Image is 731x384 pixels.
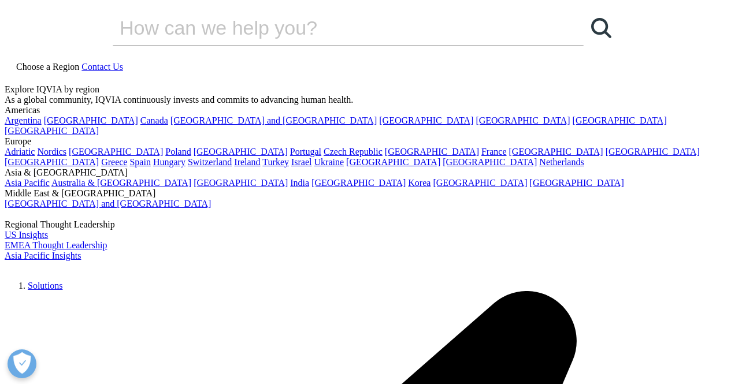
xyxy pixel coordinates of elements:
a: [GEOGRAPHIC_DATA] [433,178,527,188]
a: [GEOGRAPHIC_DATA] [44,115,138,125]
a: US Insights [5,230,48,240]
a: Netherlands [539,157,584,167]
div: Middle East & [GEOGRAPHIC_DATA] [5,188,726,199]
a: Search [584,10,618,45]
a: Spain [129,157,150,167]
a: [GEOGRAPHIC_DATA] [5,157,99,167]
a: Contact Us [81,62,123,72]
div: Americas [5,105,726,115]
a: [GEOGRAPHIC_DATA] [5,126,99,136]
div: Asia & [GEOGRAPHIC_DATA] [5,167,726,178]
a: [GEOGRAPHIC_DATA] [69,147,163,156]
a: France [481,147,507,156]
a: Turkey [262,157,289,167]
a: Israel [291,157,312,167]
a: [GEOGRAPHIC_DATA] [509,147,603,156]
a: Nordics [37,147,66,156]
a: EMEA Thought Leadership [5,240,107,250]
a: Poland [165,147,191,156]
a: [GEOGRAPHIC_DATA] [194,178,288,188]
a: [GEOGRAPHIC_DATA] [530,178,624,188]
a: Greece [101,157,127,167]
a: [GEOGRAPHIC_DATA] [573,115,667,125]
svg: Search [591,18,611,38]
div: Regional Thought Leadership [5,219,726,230]
div: Explore IQVIA by region [5,84,726,95]
span: Choose a Region [16,62,79,72]
a: [GEOGRAPHIC_DATA] and [GEOGRAPHIC_DATA] [170,115,377,125]
a: Argentina [5,115,42,125]
a: [GEOGRAPHIC_DATA] [385,147,479,156]
a: Hungary [153,157,185,167]
a: [GEOGRAPHIC_DATA] [346,157,440,167]
a: Solutions [28,281,62,290]
a: Australia & [GEOGRAPHIC_DATA] [51,178,191,188]
a: Ireland [234,157,260,167]
button: Open Preferences [8,349,36,378]
a: [GEOGRAPHIC_DATA] [194,147,288,156]
a: [GEOGRAPHIC_DATA] [443,157,537,167]
a: Adriatic [5,147,35,156]
a: Asia Pacific Insights [5,251,81,260]
div: As a global community, IQVIA continuously invests and commits to advancing human health. [5,95,726,105]
a: [GEOGRAPHIC_DATA] [379,115,473,125]
a: Korea [408,178,431,188]
a: Ukraine [314,157,344,167]
a: Portugal [290,147,321,156]
a: [GEOGRAPHIC_DATA] [311,178,406,188]
a: Czech Republic [324,147,383,156]
a: Switzerland [188,157,232,167]
div: Europe [5,136,726,147]
a: Asia Pacific [5,178,50,188]
a: [GEOGRAPHIC_DATA] [606,147,700,156]
input: Search [113,10,551,45]
a: [GEOGRAPHIC_DATA] [476,115,570,125]
a: India [290,178,309,188]
a: Canada [140,115,168,125]
a: [GEOGRAPHIC_DATA] and [GEOGRAPHIC_DATA] [5,199,211,208]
